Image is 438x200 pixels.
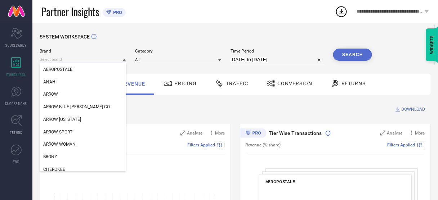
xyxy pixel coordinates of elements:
[40,76,126,88] div: ANAHI
[6,42,27,48] span: SCORECARDS
[43,67,72,72] span: AEROPOSTALE
[40,163,126,176] div: CHEROKEE
[231,55,324,64] input: Select time period
[43,129,72,135] span: ARROW SPORT
[40,138,126,150] div: ARROW WOMAN
[180,131,186,136] svg: Zoom
[40,88,126,100] div: ARROW
[5,101,27,106] span: SUGGESTIONS
[43,142,76,147] span: ARROW WOMAN
[246,142,281,147] span: Revenue (% share)
[40,56,126,63] input: Select brand
[215,131,225,136] span: More
[40,126,126,138] div: ARROW SPORT
[43,92,58,97] span: ARROW
[40,49,126,54] span: Brand
[111,10,122,15] span: PRO
[226,81,248,86] span: Traffic
[43,117,81,122] span: ARROW [US_STATE]
[43,79,57,85] span: ANAHI
[335,5,348,18] div: Open download list
[265,179,295,184] span: AEROPOSTALE
[41,4,99,19] span: Partner Insights
[187,131,203,136] span: Analyse
[10,130,22,135] span: TRENDS
[231,49,324,54] span: Time Period
[269,130,322,136] span: Tier Wise Transactions
[224,142,225,147] span: |
[40,34,90,40] span: SYSTEM WORKSPACE
[40,101,126,113] div: ARROW BLUE JEAN CO.
[174,81,197,86] span: Pricing
[121,81,145,87] span: Revenue
[388,142,415,147] span: Filters Applied
[40,151,126,163] div: BRONZ
[188,142,215,147] span: Filters Applied
[380,131,385,136] svg: Zoom
[40,113,126,126] div: ARROW NEW YORK
[13,159,20,164] span: FWD
[387,131,403,136] span: Analyse
[43,167,65,172] span: CHEROKEE
[341,81,366,86] span: Returns
[415,131,425,136] span: More
[43,154,57,159] span: BRONZ
[6,72,26,77] span: WORKSPACE
[135,49,222,54] span: Category
[424,142,425,147] span: |
[40,63,126,76] div: AEROPOSTALE
[240,128,267,139] div: Premium
[333,49,372,61] button: Search
[402,106,425,113] span: DOWNLOAD
[43,104,111,109] span: ARROW BLUE [PERSON_NAME] CO.
[277,81,312,86] span: Conversion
